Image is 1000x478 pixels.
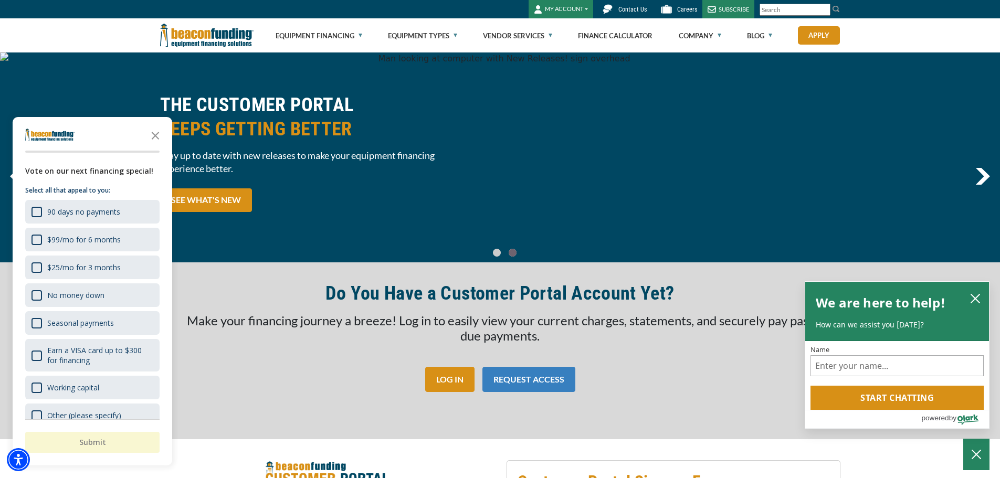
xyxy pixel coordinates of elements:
[949,411,956,424] span: by
[25,432,160,453] button: Submit
[967,291,984,305] button: close chatbox
[975,168,990,185] a: next
[816,320,978,330] p: How can we assist you [DATE]?
[25,165,160,177] div: Vote on our next financing special!
[819,6,828,14] a: Clear search text
[276,19,362,52] a: Equipment Financing
[810,346,984,353] label: Name
[160,117,494,141] span: KEEPS GETTING BETTER
[25,256,160,279] div: $25/mo for 3 months
[160,18,254,52] img: Beacon Funding Corporation logo
[921,410,989,428] a: Powered by Olark - open in a new tab
[25,339,160,371] div: Earn a VISA card up to $300 for financing
[47,345,153,365] div: Earn a VISA card up to $300 for financing
[832,5,840,13] img: Search
[7,448,30,471] div: Accessibility Menu
[145,124,166,145] button: Close the survey
[921,411,949,424] span: powered
[10,168,24,185] img: Left Navigator
[47,262,121,272] div: $25/mo for 3 months
[160,149,494,175] span: Stay up to date with new releases to make your equipment financing experience better.
[805,281,990,429] div: olark chatbox
[160,188,252,212] a: SEE WHAT'S NEW
[963,439,990,470] button: Close Chatbox
[491,248,503,257] a: Go To Slide 0
[618,6,647,13] span: Contact Us
[679,19,721,52] a: Company
[25,185,160,196] p: Select all that appeal to you:
[47,290,104,300] div: No money down
[425,367,475,392] a: LOG IN - open in a new tab
[760,4,830,16] input: Search
[816,292,945,313] h2: We are here to help!
[677,6,697,13] span: Careers
[47,383,99,392] div: Working capital
[975,168,990,185] img: Right Navigator
[810,355,984,376] input: Name
[25,311,160,335] div: Seasonal payments
[798,26,840,45] a: Apply
[578,19,652,52] a: Finance Calculator
[25,200,160,224] div: 90 days no payments
[482,367,575,392] a: REQUEST ACCESS
[160,93,494,141] h2: THE CUSTOMER PORTAL
[47,207,120,217] div: 90 days no payments
[47,235,121,245] div: $99/mo for 6 months
[483,19,552,52] a: Vendor Services
[13,117,172,465] div: Survey
[10,168,24,185] a: previous
[25,129,75,141] img: Company logo
[25,283,160,307] div: No money down
[47,318,114,328] div: Seasonal payments
[325,281,674,305] h2: Do You Have a Customer Portal Account Yet?
[25,228,160,251] div: $99/mo for 6 months
[747,19,772,52] a: Blog
[810,386,984,410] button: Start chatting
[47,410,121,420] div: Other (please specify)
[187,313,813,343] span: Make your financing journey a breeze! Log in to easily view your current charges, statements, and...
[25,403,160,427] div: Other (please specify)
[507,248,519,257] a: Go To Slide 1
[25,376,160,399] div: Working capital
[388,19,457,52] a: Equipment Types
